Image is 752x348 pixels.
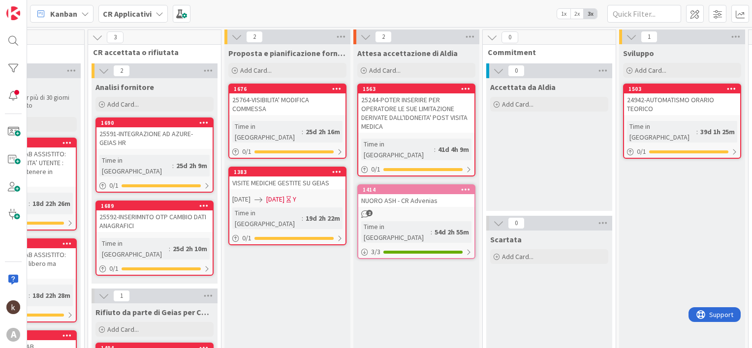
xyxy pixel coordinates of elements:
div: 1414 [363,186,474,193]
span: 0 / 1 [371,164,380,174]
div: 1690 [96,118,213,127]
div: 25d 2h 16m [303,126,343,137]
span: 0 [508,65,525,77]
div: 168925592-INSERIMNTO OTP CAMBIO DATI ANAGRAFICI [96,202,213,232]
a: 1414NUORO ASH - CR AdveniasTime in [GEOGRAPHIC_DATA]:54d 2h 55m3/3 [357,184,475,259]
div: 24942-AUTOMATISMO ORARIO TEORICO [624,93,740,115]
span: 0 / 1 [109,180,119,191]
a: 169025591-INTEGRAZIONE AD AZURE-GEIAS HRTime in [GEOGRAPHIC_DATA]:25d 2h 9m0/1 [95,117,214,193]
a: 156325244-POTER INSERIRE PER OPERATORE LE SUE LIMITAZIONE DERIVATE DALL'IDONEITA' POST VISITA MED... [357,84,475,176]
img: Visit kanbanzone.com [6,6,20,20]
div: 150324942-AUTOMATISMO ORARIO TEORICO [624,85,740,115]
span: Add Card... [502,100,533,109]
div: 1563 [358,85,474,93]
span: 2 [113,65,130,77]
div: 0/1 [229,145,345,158]
span: Kanban [50,8,77,20]
div: 1414NUORO ASH - CR Advenias [358,185,474,207]
span: Attesa accettazione di Aldia [357,48,458,58]
div: 1414 [358,185,474,194]
div: 1676 [234,86,345,92]
div: Time in [GEOGRAPHIC_DATA] [99,238,169,260]
span: 0 [501,31,518,43]
span: : [696,126,698,137]
div: 1563 [363,86,474,92]
span: Add Card... [635,66,666,75]
div: 18d 22h 26m [30,198,73,209]
div: 1689 [96,202,213,210]
span: [DATE] [266,194,284,204]
div: 167625764-VISIBILITA' MODIFICA COMMESSA [229,85,345,115]
span: 2 [246,31,263,43]
div: 169025591-INTEGRAZIONE AD AZURE-GEIAS HR [96,118,213,149]
span: Support [21,1,45,13]
span: [DATE] [232,194,251,204]
span: 0 [508,217,525,229]
span: Add Card... [369,66,401,75]
div: 54d 2h 55m [432,227,471,237]
span: Add Card... [240,66,272,75]
b: CR Applicativi [103,9,152,19]
span: Analisi fornitore [95,82,154,92]
span: : [434,144,436,155]
div: 25d 2h 10m [170,243,210,254]
span: : [302,126,303,137]
div: 1383 [234,169,345,175]
span: Add Card... [107,100,139,109]
div: 25592-INSERIMNTO OTP CAMBIO DATI ANAGRAFICI [96,210,213,232]
div: 0/1 [96,262,213,275]
span: Sviluppo [623,48,654,58]
div: Time in [GEOGRAPHIC_DATA] [627,121,696,143]
div: A [6,328,20,342]
div: 1503 [624,85,740,93]
div: Time in [GEOGRAPHIC_DATA] [99,155,172,176]
div: 1689 [101,203,213,209]
span: 0 / 1 [242,233,251,243]
span: 2 [375,31,392,43]
div: 0/1 [358,163,474,175]
span: 0 / 1 [109,263,119,274]
div: VISITE MEDICHE GESTITE SU GEIAS [229,176,345,189]
span: Commitment [488,47,603,57]
div: 18d 22h 28m [30,290,73,301]
span: Add Card... [107,325,139,334]
input: Quick Filter... [607,5,681,23]
span: : [302,213,303,224]
div: Time in [GEOGRAPHIC_DATA] [361,221,431,243]
span: Add Card... [502,252,533,261]
span: : [29,290,30,301]
div: 0/1 [229,232,345,244]
div: 0/1 [624,145,740,158]
span: 2 [366,210,373,216]
div: Y [293,194,296,204]
div: 19d 2h 22m [303,213,343,224]
div: 1676 [229,85,345,93]
span: 1x [557,9,570,19]
div: 1383VISITE MEDICHE GESTITE SU GEIAS [229,168,345,189]
a: 150324942-AUTOMATISMO ORARIO TEORICOTime in [GEOGRAPHIC_DATA]:39d 1h 25m0/1 [623,84,741,159]
div: 0/1 [96,179,213,192]
div: 156325244-POTER INSERIRE PER OPERATORE LE SUE LIMITAZIONE DERIVATE DALL'IDONEITA' POST VISITA MEDICA [358,85,474,133]
span: 0 / 1 [242,146,251,157]
span: CR accettata o rifiutata [93,47,209,57]
div: Time in [GEOGRAPHIC_DATA] [232,207,302,229]
div: 1503 [628,86,740,92]
div: 25244-POTER INSERIRE PER OPERATORE LE SUE LIMITAZIONE DERIVATE DALL'IDONEITA' POST VISITA MEDICA [358,93,474,133]
span: 1 [113,290,130,302]
span: 1 [641,31,658,43]
span: Rifiuto da parte di Geias per CR non interessante [95,307,214,317]
div: 1690 [101,119,213,126]
span: Accettata da Aldia [490,82,556,92]
div: 25764-VISIBILITA' MODIFICA COMMESSA [229,93,345,115]
a: 168925592-INSERIMNTO OTP CAMBIO DATI ANAGRAFICITime in [GEOGRAPHIC_DATA]:25d 2h 10m0/1 [95,201,214,276]
div: Time in [GEOGRAPHIC_DATA] [361,139,434,160]
div: 25d 2h 9m [174,160,210,171]
span: Scartata [490,234,522,244]
span: 3x [584,9,597,19]
div: 39d 1h 25m [698,126,737,137]
span: 3 [107,31,124,43]
div: 25591-INTEGRAZIONE AD AZURE-GEIAS HR [96,127,213,149]
span: 3 / 3 [371,247,380,257]
div: NUORO ASH - CR Advenias [358,194,474,207]
div: 1383 [229,168,345,176]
